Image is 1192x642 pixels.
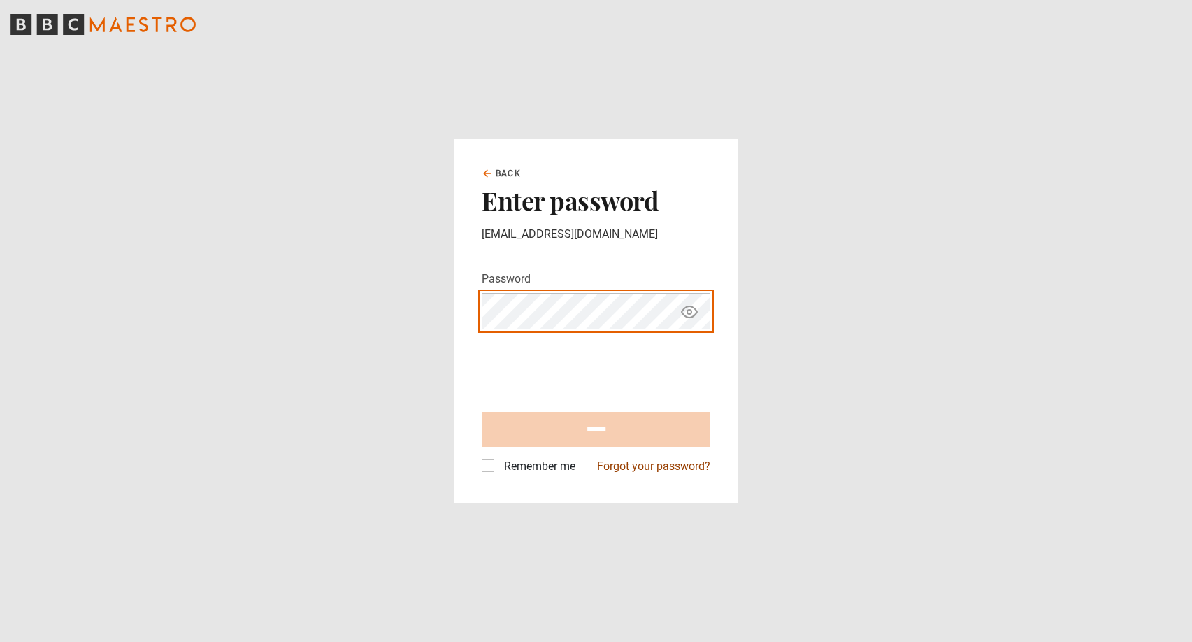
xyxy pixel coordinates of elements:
svg: BBC Maestro [10,14,196,35]
p: [EMAIL_ADDRESS][DOMAIN_NAME] [482,226,710,243]
h2: Enter password [482,185,710,215]
span: Back [496,167,521,180]
iframe: reCAPTCHA [482,341,694,395]
button: Show password [677,299,701,324]
label: Password [482,271,531,287]
a: Forgot your password? [597,458,710,475]
label: Remember me [498,458,575,475]
a: Back [482,167,521,180]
